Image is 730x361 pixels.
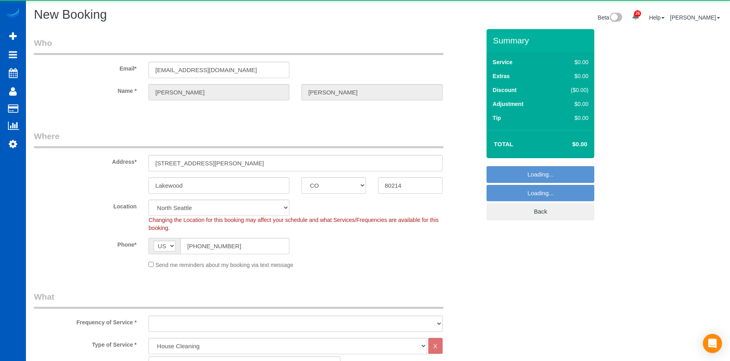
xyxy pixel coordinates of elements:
span: Send me reminders about my booking via text message [155,262,293,268]
div: $0.00 [554,100,588,108]
label: Service [493,58,512,66]
label: Tip [493,114,501,122]
div: Open Intercom Messenger [703,334,722,353]
div: $0.00 [554,72,588,80]
label: Address* [28,155,142,166]
strong: Total [494,141,513,147]
label: Adjustment [493,100,523,108]
div: ($0.00) [554,86,588,94]
input: City* [148,177,289,194]
input: Phone* [180,238,289,254]
h3: Summary [493,36,590,45]
label: Phone* [28,238,142,249]
span: New Booking [34,8,107,22]
a: [PERSON_NAME] [670,14,720,21]
label: Extras [493,72,510,80]
label: Frequency of Service * [28,316,142,326]
span: 26 [634,10,641,17]
div: $0.00 [554,58,588,66]
a: Back [487,203,594,220]
input: Last Name* [301,84,442,100]
img: Automaid Logo [5,8,21,19]
img: New interface [609,13,622,23]
label: Location [28,200,142,210]
legend: What [34,291,443,309]
div: $0.00 [554,114,588,122]
input: First Name* [148,84,289,100]
a: Beta [598,14,623,21]
a: Help [649,14,665,21]
span: Changing the Location for this booking may affect your schedule and what Services/Frequencies are... [148,217,439,231]
h4: $0.00 [548,141,587,148]
label: Name * [28,84,142,95]
legend: Who [34,37,443,55]
label: Type of Service * [28,338,142,349]
legend: Where [34,130,443,148]
input: Email* [148,62,289,78]
input: Zip Code* [378,177,443,194]
label: Email* [28,62,142,73]
label: Discount [493,86,516,94]
a: 26 [628,8,643,26]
